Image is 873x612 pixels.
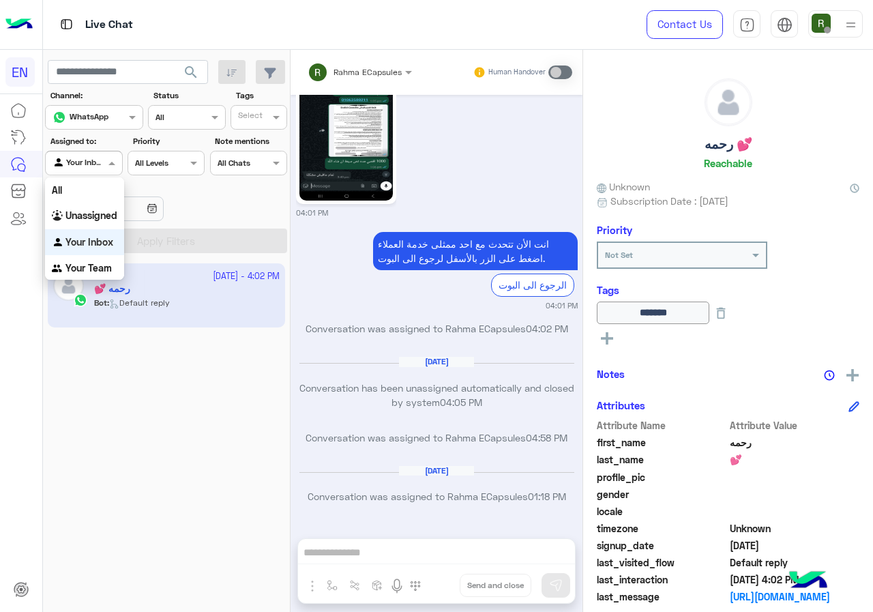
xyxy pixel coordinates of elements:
[784,557,832,605] img: hulul-logo.png
[597,435,727,450] span: first_name
[730,572,860,587] span: 2025-08-12T13:02:05.076Z
[705,136,752,152] h5: رحمه 💕
[65,262,112,274] b: Your Team
[842,16,859,33] img: profile
[597,589,727,604] span: last_message
[824,370,835,381] img: notes
[705,79,752,126] img: defaultAdmin.png
[50,135,121,147] label: Assigned to:
[730,487,860,501] span: null
[730,555,860,570] span: Default reply
[296,207,328,218] small: 04:01 PM
[605,250,633,260] b: Not Set
[597,368,625,380] h6: Notes
[52,210,65,224] img: INBOX.AGENTFILTER.UNASSIGNED
[739,17,755,33] img: tab
[597,179,650,194] span: Unknown
[58,16,75,33] img: tab
[597,399,645,411] h6: Attributes
[488,67,546,78] small: Human Handover
[528,491,566,502] span: 01:18 PM
[491,274,574,296] div: الرجوع الى البوت
[399,357,474,366] h6: [DATE]
[299,35,393,201] img: 1293241735542049.jpg
[65,209,117,221] b: Unassigned
[133,135,203,147] label: Priority
[597,452,727,467] span: last_name
[45,177,124,280] ng-dropdown-panel: Options list
[236,109,263,125] div: Select
[733,10,760,39] a: tab
[175,60,208,89] button: search
[704,157,752,169] h6: Reachable
[546,300,578,311] small: 04:01 PM
[296,489,578,504] p: Conversation was assigned to Rahma ECapsules
[647,10,723,39] a: Contact Us
[296,321,578,336] p: Conversation was assigned to Rahma ECapsules
[215,135,285,147] label: Note mentions
[730,435,860,450] span: رحمه
[730,452,860,467] span: 💕
[373,232,578,270] p: 12/8/2025, 4:01 PM
[5,57,35,87] div: EN
[597,418,727,433] span: Attribute Name
[597,284,859,296] h6: Tags
[730,521,860,536] span: Unknown
[812,14,831,33] img: userImage
[730,504,860,519] span: null
[334,67,402,77] span: Rahma ECapsules
[730,418,860,433] span: Attribute Value
[440,396,482,408] span: 04:05 PM
[50,89,142,102] label: Channel:
[153,89,224,102] label: Status
[236,89,286,102] label: Tags
[399,466,474,476] h6: [DATE]
[597,470,727,484] span: profile_pic
[597,521,727,536] span: timezone
[597,555,727,570] span: last_visited_flow
[730,538,860,553] span: 2024-03-09T14:54:01.384Z
[610,194,728,208] span: Subscription Date : [DATE]
[597,504,727,519] span: locale
[50,181,203,193] label: Date Range
[846,369,859,381] img: add
[460,574,531,597] button: Send and close
[45,229,287,253] button: Apply Filters
[296,381,578,410] p: Conversation has been unassigned automatically and closed by system
[730,589,860,604] a: [URL][DOMAIN_NAME]
[597,224,632,236] h6: Priority
[526,323,568,334] span: 04:02 PM
[777,17,793,33] img: tab
[296,431,578,445] p: Conversation was assigned to Rahma ECapsules
[85,16,133,34] p: Live Chat
[52,263,65,276] img: INBOX.AGENTFILTER.YOURTEAM
[5,10,33,39] img: Logo
[597,572,727,587] span: last_interaction
[65,236,113,248] b: Your Inbox
[597,538,727,553] span: signup_date
[526,432,567,443] span: 04:58 PM
[597,487,727,501] span: gender
[52,236,65,250] img: INBOX.AGENTFILTER.YOURINBOX
[52,184,62,196] b: All
[183,64,199,81] span: search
